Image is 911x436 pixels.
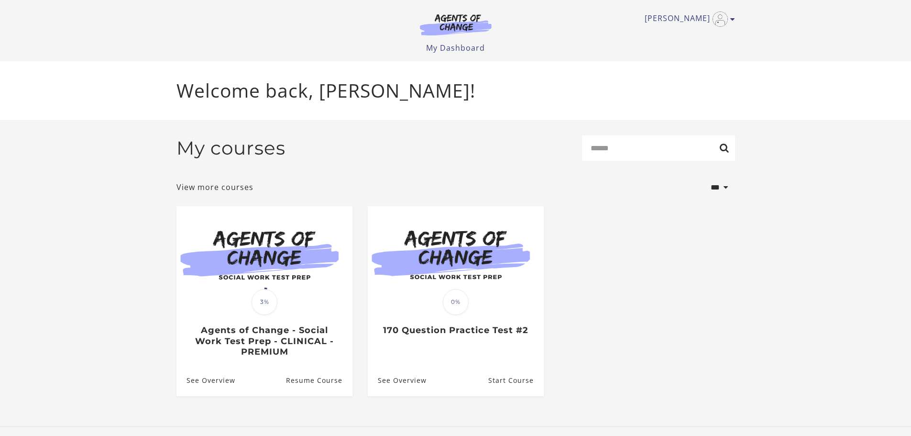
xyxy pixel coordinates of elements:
span: 3% [252,289,277,315]
a: Agents of Change - Social Work Test Prep - CLINICAL - PREMIUM: See Overview [176,365,235,396]
h3: 170 Question Practice Test #2 [378,325,533,336]
a: 170 Question Practice Test #2: Resume Course [488,365,543,396]
a: Toggle menu [645,11,730,27]
a: Agents of Change - Social Work Test Prep - CLINICAL - PREMIUM: Resume Course [285,365,352,396]
span: 0% [443,289,469,315]
a: My Dashboard [426,43,485,53]
h2: My courses [176,137,285,159]
img: Agents of Change Logo [410,13,502,35]
p: Welcome back, [PERSON_NAME]! [176,77,735,105]
h3: Agents of Change - Social Work Test Prep - CLINICAL - PREMIUM [187,325,342,358]
a: View more courses [176,181,253,193]
a: 170 Question Practice Test #2: See Overview [368,365,427,396]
